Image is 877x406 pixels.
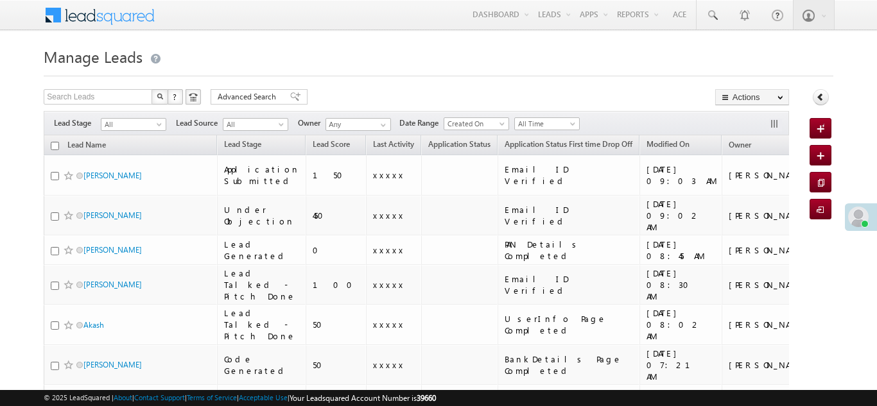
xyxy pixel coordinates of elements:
[514,117,580,130] a: All Time
[729,244,813,256] div: [PERSON_NAME]
[399,117,444,129] span: Date Range
[298,117,326,129] span: Owner
[83,210,142,220] a: [PERSON_NAME]
[444,117,509,130] a: Created On
[417,393,436,403] span: 39660
[729,279,813,291] div: [PERSON_NAME]
[157,93,163,99] img: Search
[374,119,390,131] a: Show All Items
[313,210,360,221] div: 450
[168,89,183,105] button: ?
[313,169,360,181] div: 150
[373,169,405,180] span: xxxxx
[83,245,142,255] a: [PERSON_NAME]
[505,139,632,149] span: Application Status First time Drop Off
[505,313,634,336] div: UserInfo Page Completed
[44,46,143,67] span: Manage Leads
[224,353,300,376] div: Code Generated
[114,393,132,402] a: About
[373,359,405,370] span: xxxxx
[44,392,436,404] span: © 2025 LeadSquared | | | | |
[176,117,223,129] span: Lead Source
[647,239,716,262] div: [DATE] 08:45 AM
[187,393,237,402] a: Terms of Service
[83,360,142,369] a: [PERSON_NAME]
[224,204,300,227] div: Under Objection
[173,91,178,102] span: ?
[313,244,360,256] div: 0
[61,138,112,155] a: Lead Name
[505,239,634,262] div: PAN Details Completed
[373,319,405,330] span: xxxxx
[715,89,789,105] button: Actions
[224,307,300,342] div: Lead Talked - Pitch Done
[373,210,405,221] span: xxxxx
[367,137,421,154] a: Last Activity
[83,320,104,330] a: Akash
[290,393,436,403] span: Your Leadsquared Account Number is
[729,140,751,149] span: Owner
[313,359,360,371] div: 50
[647,198,716,233] div: [DATE] 09:02 AM
[647,348,716,382] div: [DATE] 07:21 AM
[505,164,634,187] div: Email ID Verified
[640,137,696,154] a: Modified On
[83,171,142,180] a: [PERSON_NAME]
[428,139,491,149] span: Application Status
[505,204,634,227] div: Email ID Verified
[101,118,166,131] a: All
[498,137,639,154] a: Application Status First time Drop Off
[54,117,101,129] span: Lead Stage
[373,279,405,290] span: xxxxx
[83,280,142,289] a: [PERSON_NAME]
[223,119,284,130] span: All
[51,142,59,150] input: Check all records
[326,118,391,131] input: Type to Search
[729,210,813,221] div: [PERSON_NAME]
[729,359,813,371] div: [PERSON_NAME]
[218,91,280,103] span: Advanced Search
[313,319,360,330] div: 50
[373,244,405,255] span: xxxxx
[647,267,716,302] div: [DATE] 08:30 AM
[444,118,505,130] span: Created On
[313,279,360,291] div: 100
[239,393,288,402] a: Acceptable Use
[224,164,300,187] div: Application Submitted
[505,353,634,376] div: BankDetails Page Completed
[224,239,300,262] div: Lead Generated
[422,137,497,154] a: Application Status
[134,393,185,402] a: Contact Support
[101,119,162,130] span: All
[224,139,261,149] span: Lead Stage
[647,139,690,149] span: Modified On
[515,118,576,130] span: All Time
[224,267,300,302] div: Lead Talked - Pitch Done
[647,164,716,187] div: [DATE] 09:03 AM
[218,137,268,154] a: Lead Stage
[223,118,288,131] a: All
[313,139,350,149] span: Lead Score
[729,169,813,181] div: [PERSON_NAME]
[306,137,356,154] a: Lead Score
[647,307,716,342] div: [DATE] 08:02 AM
[729,319,813,330] div: [PERSON_NAME]
[505,273,634,296] div: Email ID Verified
